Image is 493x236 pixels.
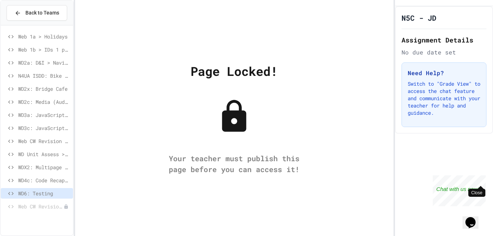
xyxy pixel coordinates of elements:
div: Page Locked! [191,62,278,80]
span: WD2x: Bridge Cafe [18,85,70,93]
span: WD2a: D&I > Navigational Structure & Wireframes [18,59,70,66]
span: WD3a: JavaScript Task 1 [18,111,70,119]
div: No due date set [402,48,486,57]
span: WD3c: JavaScript Scholar Example [18,124,70,132]
span: Web CW Revision > Security [18,203,64,210]
h2: Assignment Details [402,35,486,45]
iframe: chat widget [463,207,486,229]
span: WD2c: Media (Audio and Video) [18,98,70,106]
span: Web CW Revision > Environmental Impact [18,137,70,145]
h3: Need Help? [408,69,480,77]
span: WDX2: Multipage Movie Franchise [18,163,70,171]
span: WD4c: Code Recap > Copyright Designs & Patents Act [18,176,70,184]
span: Web 1a > Holidays [18,33,70,40]
p: Switch to "Grade View" to access the chat feature and communicate with your teacher for help and ... [408,80,480,117]
span: Web 1b > IDs 1 page (Subjects) [18,46,70,53]
h1: N5C - JD [402,13,436,23]
button: Back to Teams [7,5,67,21]
iframe: chat widget [433,175,486,206]
div: Your teacher must publish this page before you can access it! [162,153,307,175]
span: N4UA ISDD: Bike Scotland [18,72,70,80]
span: WD Unit Assess > 2024/25 SQA Assignment [18,150,70,158]
span: WD6: Testing [18,190,70,197]
span: Back to Teams [25,9,59,17]
div: Unpublished [64,204,69,209]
